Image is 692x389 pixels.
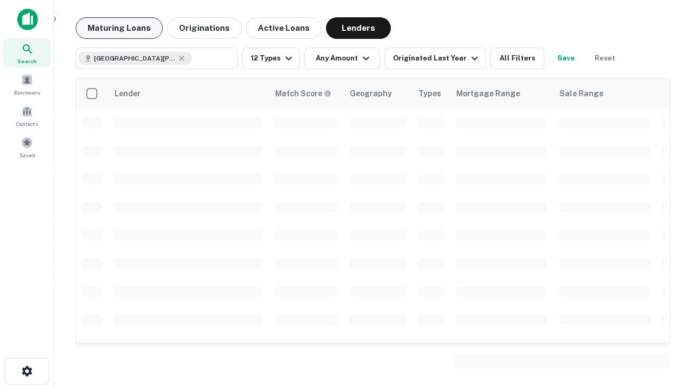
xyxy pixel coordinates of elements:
button: Active Loans [246,17,322,39]
button: Lenders [326,17,391,39]
div: Sale Range [560,87,603,100]
th: Sale Range [553,78,656,109]
div: Originated Last Year [393,52,481,65]
div: Lender [115,87,141,100]
th: Types [412,78,450,109]
iframe: Chat Widget [638,268,692,320]
span: Contacts [16,119,38,128]
button: All Filters [490,48,544,69]
div: Capitalize uses an advanced AI algorithm to match your search with the best lender. The match sco... [275,88,331,99]
th: Capitalize uses an advanced AI algorithm to match your search with the best lender. The match sco... [269,78,343,109]
button: Reset [588,48,622,69]
h6: Match Score [275,88,329,99]
button: Originated Last Year [384,48,486,69]
button: Maturing Loans [76,17,163,39]
span: Search [17,57,37,65]
span: Saved [19,151,35,159]
a: Saved [3,132,51,162]
button: Originations [167,17,242,39]
th: Lender [108,78,269,109]
a: Search [3,38,51,68]
span: [GEOGRAPHIC_DATA][PERSON_NAME], [GEOGRAPHIC_DATA], [GEOGRAPHIC_DATA] [94,53,175,63]
span: Borrowers [14,88,40,97]
button: Save your search to get updates of matches that match your search criteria. [549,48,583,69]
a: Borrowers [3,70,51,99]
button: 12 Types [242,48,300,69]
th: Geography [343,78,412,109]
th: Mortgage Range [450,78,553,109]
a: Contacts [3,101,51,130]
div: Mortgage Range [456,87,520,100]
button: Any Amount [304,48,380,69]
img: capitalize-icon.png [17,9,38,30]
div: Geography [350,87,392,100]
div: Types [418,87,441,100]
